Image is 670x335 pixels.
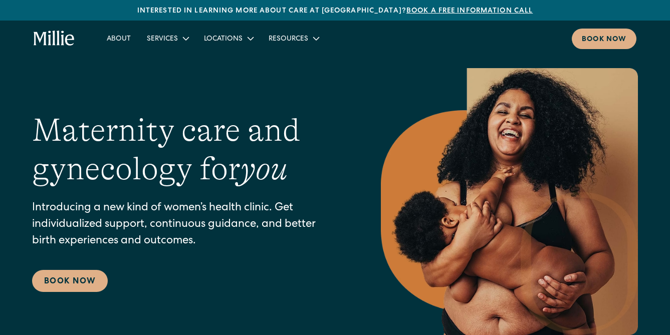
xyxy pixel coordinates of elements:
[32,200,341,250] p: Introducing a new kind of women’s health clinic. Get individualized support, continuous guidance,...
[572,29,636,49] a: Book now
[32,111,341,188] h1: Maternity care and gynecology for
[99,30,139,47] a: About
[269,34,308,45] div: Resources
[381,68,638,335] img: Smiling mother with her baby in arms, celebrating body positivity and the nurturing bond of postp...
[139,30,196,47] div: Services
[241,151,288,187] em: you
[34,31,75,47] a: home
[261,30,326,47] div: Resources
[582,35,626,45] div: Book now
[406,8,533,15] a: Book a free information call
[204,34,243,45] div: Locations
[147,34,178,45] div: Services
[32,270,108,292] a: Book Now
[196,30,261,47] div: Locations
